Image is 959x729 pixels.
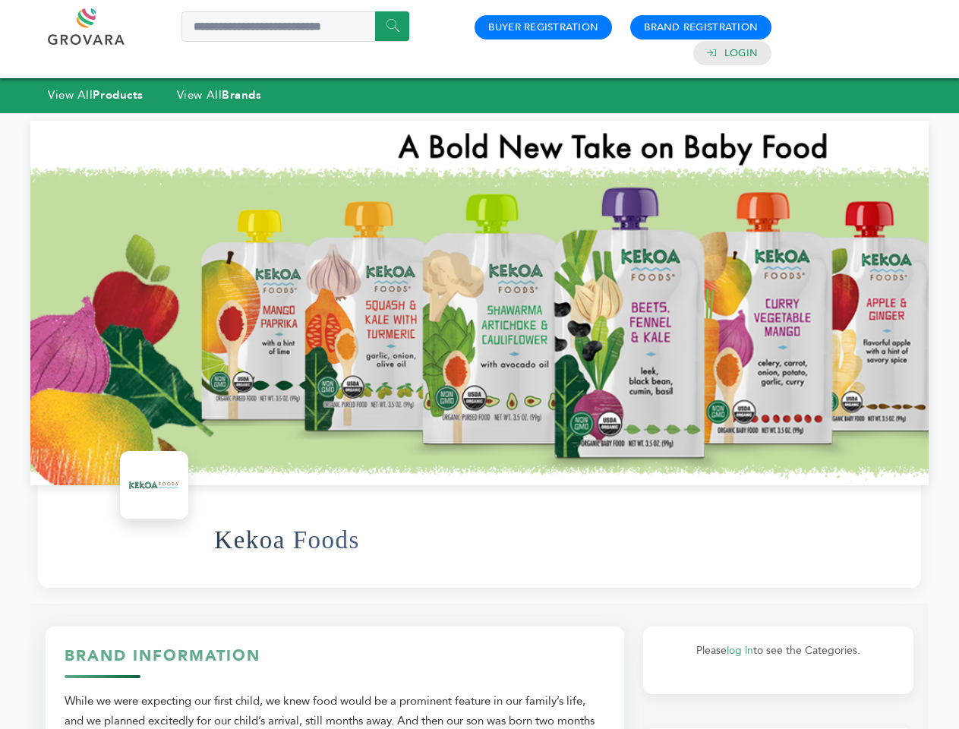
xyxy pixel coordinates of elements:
[214,503,360,577] h1: Kekoa Foods
[658,642,898,660] p: Please to see the Categories.
[48,87,144,103] a: View AllProducts
[222,87,261,103] strong: Brands
[177,87,262,103] a: View AllBrands
[124,455,185,516] img: Kekoa Foods Logo
[644,21,758,34] a: Brand Registration
[724,46,758,60] a: Login
[727,643,753,658] a: log in
[93,87,143,103] strong: Products
[65,645,605,678] h3: Brand Information
[181,11,409,42] input: Search a product or brand...
[488,21,598,34] a: Buyer Registration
